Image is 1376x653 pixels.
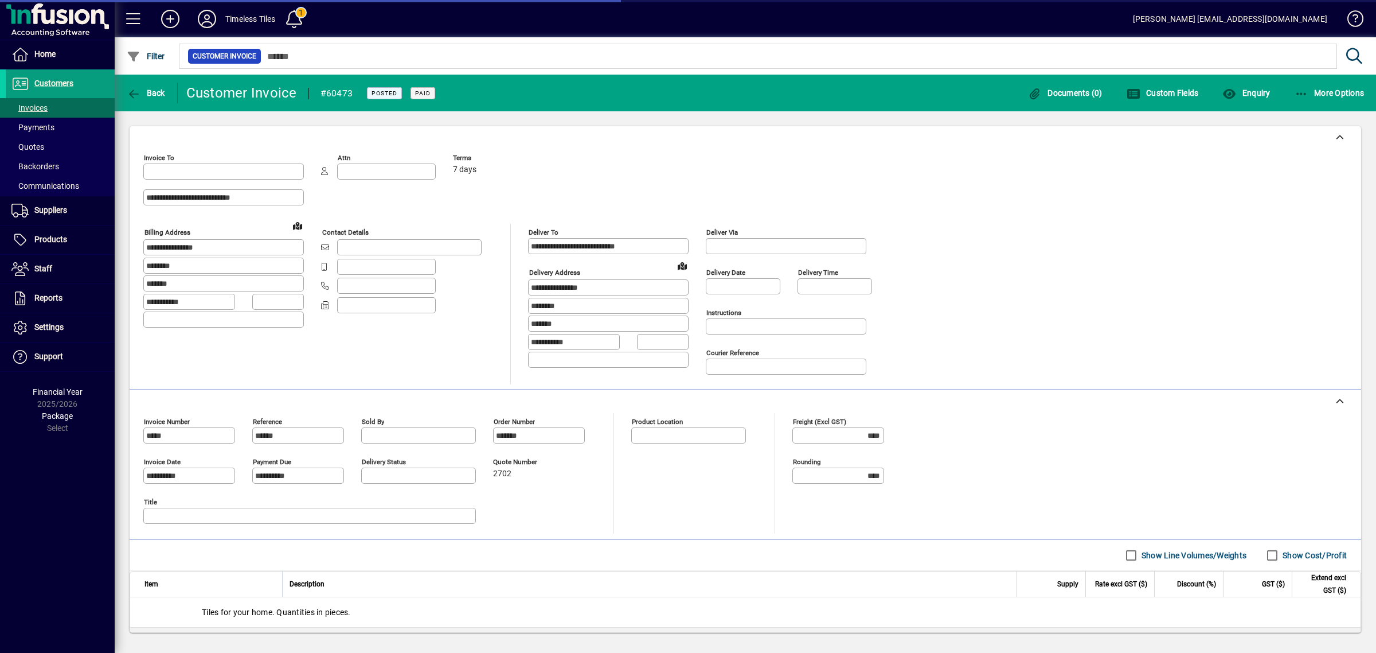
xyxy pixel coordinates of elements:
mat-label: Order number [494,418,535,426]
mat-label: Product location [632,418,683,426]
a: Payments [6,118,115,137]
div: Tiles for your home. Quantities in pieces. [130,597,1361,627]
span: Supply [1057,578,1078,590]
mat-label: Delivery date [706,269,745,277]
span: 7 days [453,165,476,174]
span: Settings [34,322,64,332]
span: Quotes [11,142,44,151]
button: Back [124,83,168,103]
button: More Options [1292,83,1367,103]
span: Paid [415,90,431,97]
button: Add [152,9,189,29]
mat-label: Freight (excl GST) [793,418,846,426]
div: Customer Invoice [186,84,297,102]
div: #60473 [320,84,353,103]
mat-label: Reference [253,418,282,426]
a: Staff [6,255,115,283]
button: Documents (0) [1025,83,1105,103]
mat-label: Rounding [793,458,820,466]
mat-label: Invoice To [144,154,174,162]
span: Description [290,578,325,590]
a: Invoices [6,98,115,118]
span: Extend excl GST ($) [1299,572,1346,597]
span: Payments [11,123,54,132]
div: [PERSON_NAME] [EMAIL_ADDRESS][DOMAIN_NAME] [1133,10,1327,28]
span: Invoices [11,103,48,112]
span: Rate excl GST ($) [1095,578,1147,590]
mat-label: Delivery status [362,458,406,466]
a: View on map [673,256,691,275]
span: Filter [127,52,165,61]
span: Package [42,411,73,421]
span: Reports [34,293,62,302]
span: 2702 [493,469,511,479]
span: Customers [34,79,73,88]
mat-label: Courier Reference [706,349,759,357]
a: Knowledge Base [1339,2,1362,40]
label: Show Line Volumes/Weights [1139,550,1246,561]
mat-label: Deliver To [529,228,558,236]
mat-label: Title [144,498,157,506]
a: Reports [6,284,115,313]
a: Support [6,343,115,371]
span: Communications [11,181,79,191]
span: GST ($) [1262,578,1285,590]
span: Backorders [11,162,59,171]
span: Custom Fields [1127,88,1199,98]
span: Back [127,88,165,98]
a: View on map [288,216,307,235]
span: Item [144,578,158,590]
span: More Options [1295,88,1365,98]
mat-label: Invoice date [144,458,181,466]
a: Products [6,226,115,254]
mat-label: Attn [338,154,350,162]
button: Filter [124,46,168,67]
span: Terms [453,154,522,162]
mat-label: Delivery time [798,269,838,277]
button: Enquiry [1219,83,1273,103]
a: Backorders [6,157,115,176]
span: Documents (0) [1028,88,1103,98]
a: Communications [6,176,115,196]
mat-label: Deliver via [706,228,738,236]
a: Home [6,40,115,69]
a: Settings [6,313,115,342]
mat-label: Payment due [253,458,291,466]
label: Show Cost/Profit [1280,550,1347,561]
span: Quote number [493,458,562,466]
span: Customer Invoice [193,50,256,62]
span: Discount (%) [1177,578,1216,590]
span: Home [34,49,56,59]
app-page-header-button: Back [115,83,178,103]
a: Suppliers [6,196,115,225]
mat-label: Invoice number [144,418,190,426]
span: Posted [372,90,397,97]
a: Quotes [6,137,115,157]
div: Timeless Tiles [225,10,275,28]
span: Financial Year [33,387,83,397]
mat-label: Sold by [362,418,384,426]
button: Custom Fields [1124,83,1202,103]
span: Support [34,352,63,361]
span: Staff [34,264,52,273]
span: Suppliers [34,205,67,215]
button: Profile [189,9,225,29]
span: Enquiry [1222,88,1270,98]
mat-label: Instructions [706,309,741,317]
span: Products [34,235,67,244]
